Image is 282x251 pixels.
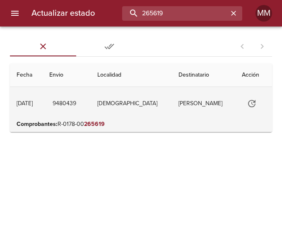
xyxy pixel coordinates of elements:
div: Tabs Envios [10,36,142,56]
span: Actualizar estado y agregar documentación [242,99,262,106]
b: Comprobantes : [17,121,58,128]
td: [PERSON_NAME] [172,87,235,120]
h6: Actualizar estado [31,7,95,20]
span: Pagina siguiente [252,36,272,56]
span: Pagina anterior [232,42,252,50]
table: Tabla de envíos del cliente [10,63,272,132]
input: buscar [122,6,228,21]
span: 9480439 [53,99,76,109]
div: MM [255,5,272,22]
td: [DEMOGRAPHIC_DATA] [91,87,172,120]
th: Acción [235,63,272,87]
p: R-0178-00 [17,120,265,128]
th: Localidad [91,63,172,87]
button: 9480439 [49,96,80,111]
em: 265619 [84,121,105,128]
div: [DATE] [17,100,33,107]
div: Abrir información de usuario [255,5,272,22]
th: Fecha [10,63,43,87]
button: menu [5,3,25,23]
th: Envio [43,63,91,87]
th: Destinatario [172,63,235,87]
